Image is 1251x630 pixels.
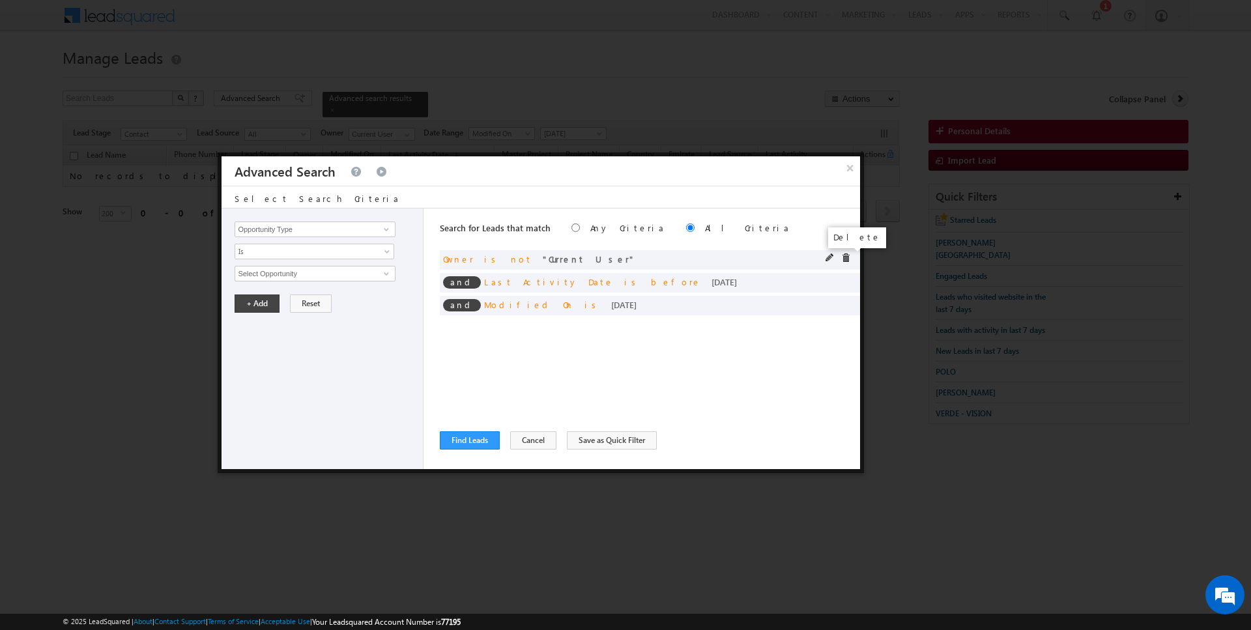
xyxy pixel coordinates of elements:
span: Search for Leads that match [440,222,551,233]
span: Select Search Criteria [235,193,400,204]
span: 77195 [441,617,461,627]
button: Cancel [510,431,556,450]
label: Any Criteria [590,222,665,233]
button: Save as Quick Filter [567,431,657,450]
textarea: Type your message and hit 'Enter' [17,121,238,391]
button: Reset [290,294,332,313]
span: [DATE] [712,276,737,287]
div: Chat with us now [68,68,219,85]
button: × [840,156,861,179]
input: Type to Search [235,222,395,237]
a: Show All Items [377,223,393,236]
span: and [443,299,481,311]
span: and [443,276,481,289]
span: Is [235,246,377,257]
button: + Add [235,294,280,313]
span: Owner [443,253,474,265]
span: Current User [543,253,635,265]
span: is [584,299,601,310]
span: Last Activity Date [484,276,614,287]
a: Terms of Service [208,617,259,625]
button: Find Leads [440,431,500,450]
a: About [134,617,152,625]
label: All Criteria [705,222,790,233]
h3: Advanced Search [235,156,336,186]
span: is before [624,276,701,287]
span: Your Leadsquared Account Number is [312,617,461,627]
div: Minimize live chat window [214,7,245,38]
em: Start Chat [177,401,237,419]
a: Acceptable Use [261,617,310,625]
span: Modified On [484,299,574,310]
span: is not [484,253,532,265]
a: Contact Support [154,617,206,625]
div: Delete [828,227,886,248]
span: © 2025 LeadSquared | | | | | [63,616,461,628]
a: Is [235,244,394,259]
a: Show All Items [377,267,393,280]
input: Type to Search [235,266,395,281]
img: d_60004797649_company_0_60004797649 [22,68,55,85]
span: [DATE] [611,299,637,310]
